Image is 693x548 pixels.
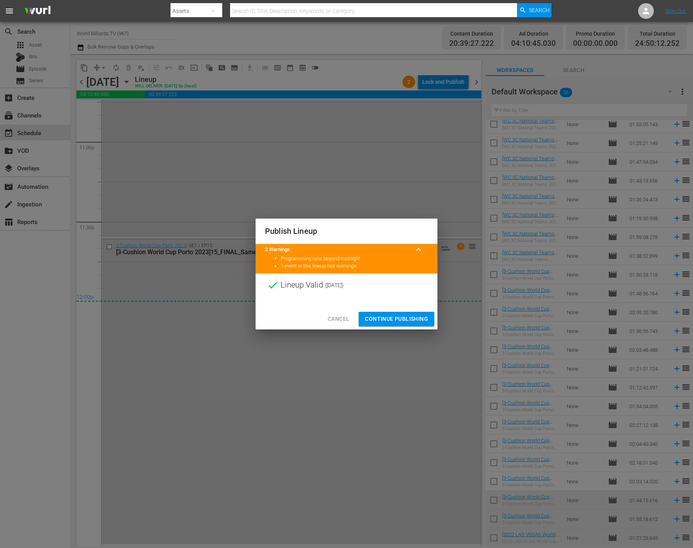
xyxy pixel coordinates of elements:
span: ( [DATE] ) [325,279,344,291]
a: Sign Out [665,8,686,14]
li: Programming runs beyond midnight [281,255,428,262]
span: Search [529,3,550,17]
span: keyboard_arrow_up [414,245,423,254]
button: Cancel [321,312,356,326]
button: Continue Publishing [359,312,434,326]
li: 1 event in this lineup has warnings. [281,262,428,270]
h2: Publish Lineup [265,225,428,237]
button: keyboard_arrow_up [409,240,428,259]
span: menu [5,6,14,16]
span: Cancel [328,314,349,324]
span: Continue Publishing [365,314,428,324]
div: Lineup Valid [256,273,437,297]
img: ans4CAIJ8jUAAAAAAAAAAAAAAAAAAAAAAAAgQb4GAAAAAAAAAAAAAAAAAAAAAAAAJMjXAAAAAAAAAAAAAAAAAAAAAAAAgAT5G... [19,2,56,20]
title: 2 Warnings [265,246,409,253]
